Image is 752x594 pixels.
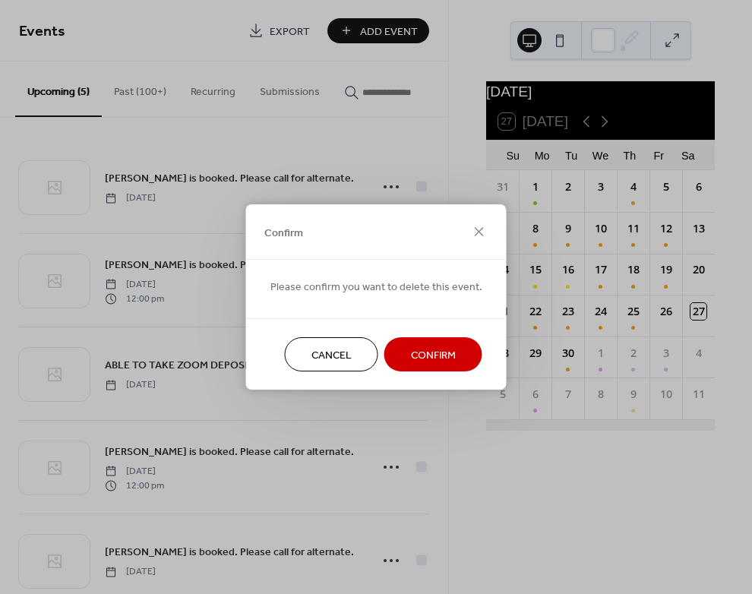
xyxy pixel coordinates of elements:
span: Cancel [311,348,352,364]
span: Confirm [264,225,303,241]
span: Confirm [411,348,456,364]
button: Cancel [285,337,378,371]
button: Confirm [384,337,482,371]
span: Please confirm you want to delete this event. [270,280,482,295]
